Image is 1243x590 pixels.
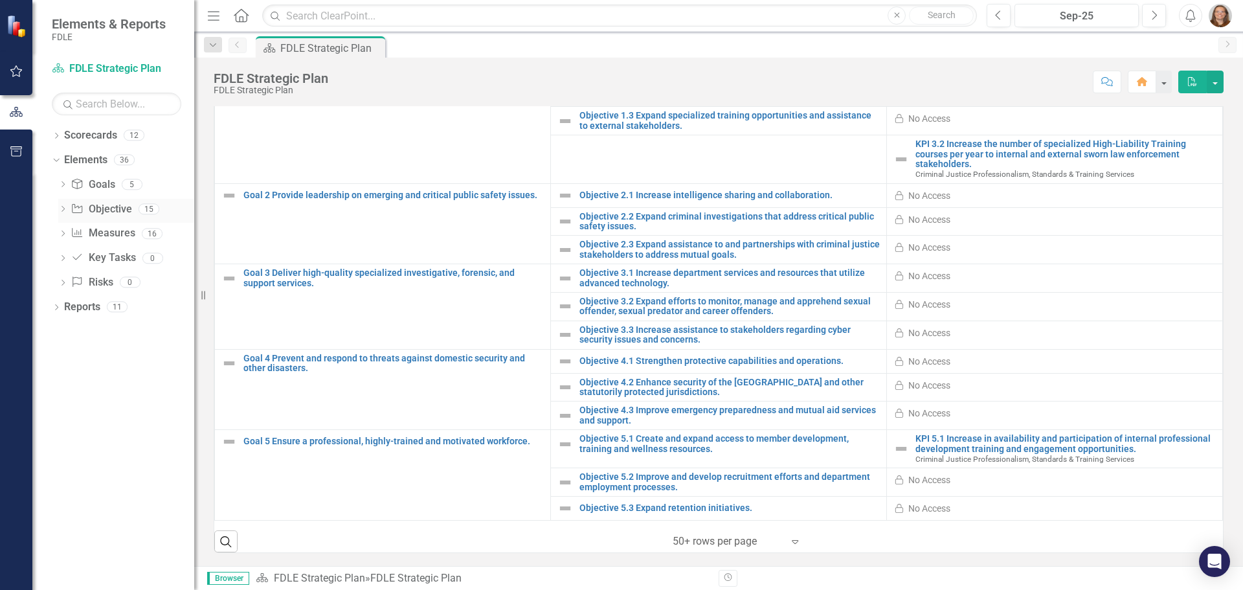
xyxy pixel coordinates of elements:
[579,405,880,425] a: Objective 4.3 Improve emergency preparedness and mutual aid services and support.
[207,572,249,585] span: Browser
[579,378,880,398] a: Objective 4.2 Enhance security of the [GEOGRAPHIC_DATA] and other statutorily protected jurisdict...
[579,356,880,366] a: Objective 4.1 Strengthen protective capabilities and operations.
[579,111,880,131] a: Objective 1.3 Expand specialized training opportunities and assistance to external stakeholders.
[908,298,950,311] div: No Access
[579,325,880,345] a: Objective 3.3 Increase assistance to stakeholders regarding cyber security issues and concerns.
[908,407,950,420] div: No Access
[71,202,131,217] a: Objective
[908,269,950,282] div: No Access
[52,16,166,32] span: Elements & Reports
[579,434,880,454] a: Objective 5.1 Create and expand access to member development, training and wellness resources.
[557,380,573,395] img: Not Defined
[557,299,573,314] img: Not Defined
[71,226,135,241] a: Measures
[221,356,237,371] img: Not Defined
[579,240,880,260] a: Objective 2.3 Expand assistance to and partnerships with criminal justice stakeholders to address...
[579,297,880,317] a: Objective 3.2 Expand efforts to monitor, manage and apprehend sexual offender, sexual predator an...
[262,5,977,27] input: Search ClearPoint...
[370,572,462,584] div: FDLE Strategic Plan
[915,434,1216,454] a: KPI 5.1 Increase in availability and participation of internal professional development training ...
[928,10,956,20] span: Search
[221,434,237,449] img: Not Defined
[52,32,166,42] small: FDLE
[214,85,328,95] div: FDLE Strategic Plan
[908,355,950,368] div: No Access
[221,271,237,286] img: Not Defined
[124,130,144,141] div: 12
[1209,4,1232,27] img: Ashley Bullard
[557,271,573,286] img: Not Defined
[120,277,140,288] div: 0
[908,326,950,339] div: No Access
[579,190,880,200] a: Objective 2.1 Increase intelligence sharing and collaboration.
[557,408,573,424] img: Not Defined
[579,472,880,492] a: Objective 5.2 Improve and develop recruitment efforts and department employment processes.
[557,327,573,343] img: Not Defined
[557,242,573,258] img: Not Defined
[71,251,135,266] a: Key Tasks
[52,93,181,115] input: Search Below...
[557,437,573,452] img: Not Defined
[114,155,135,166] div: 36
[579,212,880,232] a: Objective 2.2 Expand criminal investigations that address critical public safety issues.
[915,455,1134,464] span: Criminal Justice Professionalism, Standards & Training Services
[64,300,100,315] a: Reports
[557,113,573,129] img: Not Defined
[908,112,950,125] div: No Access
[274,572,365,584] a: FDLE Strategic Plan
[915,170,1134,179] span: Criminal Justice Professionalism, Standards & Training Services
[280,40,382,56] div: FDLE Strategic Plan
[908,241,950,254] div: No Access
[64,128,117,143] a: Scorecards
[557,214,573,229] img: Not Defined
[71,275,113,290] a: Risks
[214,71,328,85] div: FDLE Strategic Plan
[908,189,950,202] div: No Access
[107,302,128,313] div: 11
[64,153,107,168] a: Elements
[243,354,544,374] a: Goal 4 Prevent and respond to threats against domestic security and other disasters.
[6,15,29,38] img: ClearPoint Strategy
[142,253,163,264] div: 0
[243,190,544,200] a: Goal 2 Provide leadership on emerging and critical public safety issues.
[256,571,709,586] div: »
[557,475,573,490] img: Not Defined
[243,268,544,288] a: Goal 3 Deliver high-quality specialized investigative, forensic, and support services.
[893,441,909,457] img: Not Defined
[52,62,181,76] a: FDLE Strategic Plan
[579,268,880,288] a: Objective 3.1 Increase department services and resources that utilize advanced technology.
[557,501,573,516] img: Not Defined
[893,152,909,167] img: Not Defined
[579,503,880,513] a: Objective 5.3 Expand retention initiatives.
[908,213,950,226] div: No Access
[557,354,573,369] img: Not Defined
[915,139,1216,169] a: KPI 3.2 Increase the number of specialized High-Liability Training courses per year to internal a...
[1199,546,1230,577] div: Open Intercom Messenger
[557,188,573,203] img: Not Defined
[122,179,142,190] div: 5
[71,177,115,192] a: Goals
[908,473,950,486] div: No Access
[139,203,159,214] div: 15
[908,502,950,515] div: No Access
[1014,4,1139,27] button: Sep-25
[243,437,544,446] a: Goal 5 Ensure a professional, highly-trained and motivated workforce.
[908,379,950,392] div: No Access
[909,6,974,25] button: Search
[142,228,162,239] div: 16
[221,188,237,203] img: Not Defined
[1019,8,1134,24] div: Sep-25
